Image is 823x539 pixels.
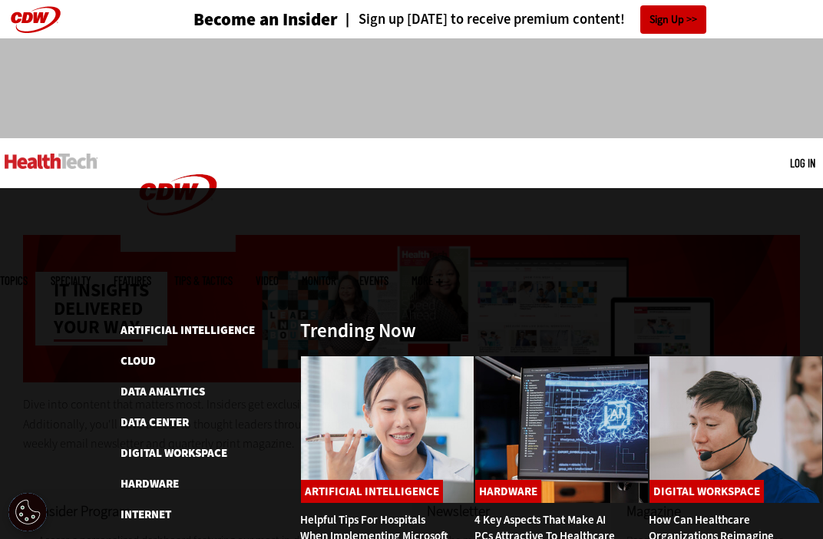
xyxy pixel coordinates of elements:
[121,322,255,338] a: Artificial Intelligence
[649,355,823,504] img: Healthcare contact center
[121,384,205,399] a: Data Analytics
[790,155,815,171] div: User menu
[132,54,691,123] iframe: advertisement
[474,355,649,504] img: Desktop monitor with brain AI concept
[121,353,156,369] a: Cloud
[300,355,474,504] img: Doctor using phone to dictate to tablet
[121,445,227,461] a: Digital Workspace
[338,12,625,27] a: Sign up [DATE] to receive premium content!
[121,476,179,491] a: Hardware
[301,480,443,503] a: Artificial Intelligence
[8,493,47,531] button: Open Preferences
[193,11,338,28] a: Become an Insider
[121,415,189,430] a: Data Center
[121,507,171,522] a: Internet
[300,321,416,340] h3: Trending Now
[121,138,236,252] img: Home
[790,156,815,170] a: Log in
[649,480,764,503] a: Digital Workspace
[5,154,98,169] img: Home
[475,480,541,503] a: Hardware
[8,493,47,531] div: Cookie Settings
[640,5,706,34] a: Sign Up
